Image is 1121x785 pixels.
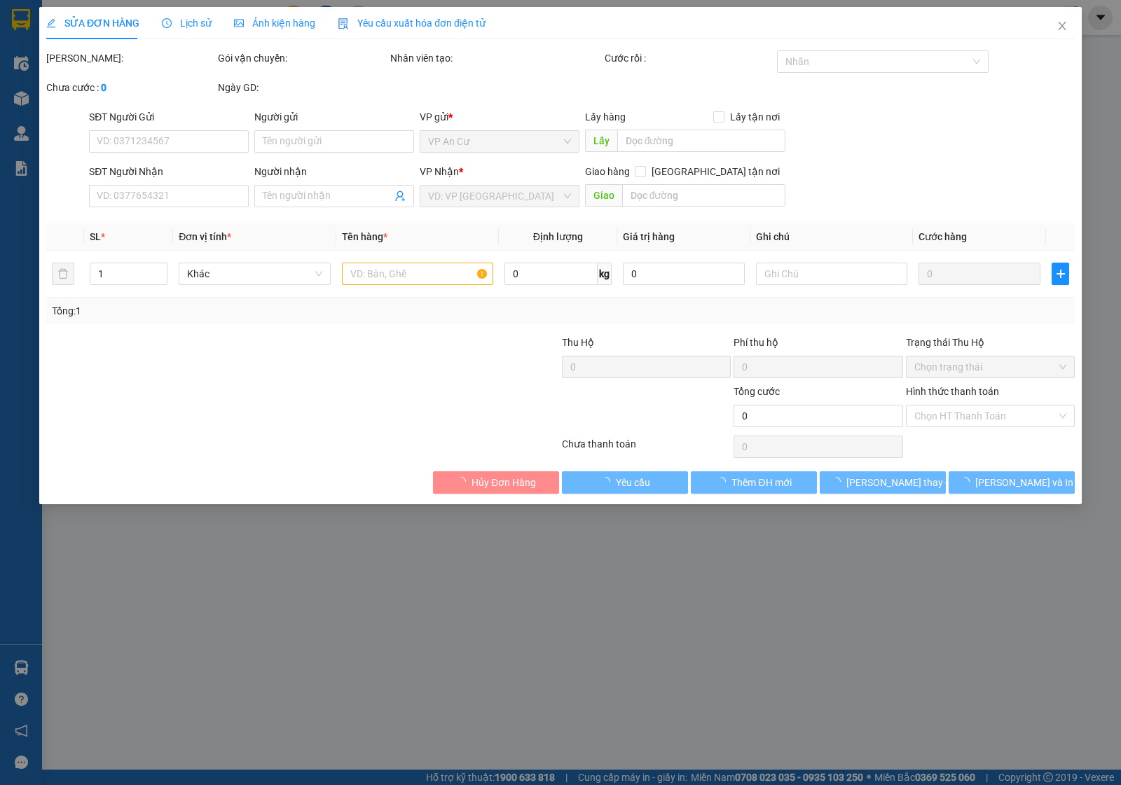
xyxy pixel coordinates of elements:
button: Close [1043,7,1082,46]
span: loading [600,477,616,487]
div: Cước rồi : [605,50,773,66]
button: Yêu cầu [562,471,688,494]
label: Hình thức thanh toán [906,386,999,397]
th: Ghi chú [750,223,913,251]
input: Dọc đường [622,184,786,207]
div: Chưa cước : [46,80,215,95]
div: SĐT Người Gửi [89,109,249,125]
span: loading [456,477,472,487]
span: Tổng cước [734,386,780,397]
div: Phí thu hộ [734,335,902,356]
span: Cước hàng [919,231,967,242]
div: Người nhận [254,164,414,179]
span: Hủy Đơn Hàng [472,475,536,490]
span: close [1057,20,1068,32]
span: kg [598,263,612,285]
span: user-add [394,190,406,202]
div: SĐT Người Nhận [89,164,249,179]
span: [PERSON_NAME] và In [975,475,1073,490]
span: Yêu cầu [616,475,650,490]
span: Lịch sử [162,18,212,29]
span: Khác [187,263,322,284]
span: Định lượng [533,231,583,242]
span: Đơn vị tính [179,231,231,242]
span: loading [831,477,846,487]
input: Ghi Chú [756,263,907,285]
div: Tổng: 1 [52,303,434,319]
span: picture [234,18,244,28]
div: Nhân viên tạo: [390,50,603,66]
span: Giao [585,184,622,207]
div: [PERSON_NAME]: [46,50,215,66]
span: Giá trị hàng [623,231,675,242]
input: VD: Bàn, Ghế [342,263,493,285]
div: Ngày GD: [218,80,387,95]
button: [PERSON_NAME] thay đổi [820,471,946,494]
span: Lấy tận nơi [724,109,785,125]
span: loading [960,477,975,487]
div: Gói vận chuyển: [218,50,387,66]
span: Tên hàng [342,231,387,242]
input: Dọc đường [617,130,786,152]
span: clock-circle [162,18,172,28]
span: plus [1052,268,1068,279]
span: Yêu cầu xuất hóa đơn điện tử [338,18,486,29]
span: Giao hàng [585,166,630,177]
b: 0 [101,82,106,93]
button: plus [1052,263,1069,285]
div: Chưa thanh toán [560,436,732,461]
button: Thêm ĐH mới [691,471,817,494]
div: Người gửi [254,109,414,125]
div: Trạng thái Thu Hộ [906,335,1075,350]
span: Lấy hàng [585,111,626,123]
span: [GEOGRAPHIC_DATA] tận nơi [646,164,785,179]
div: VP gửi [420,109,579,125]
button: [PERSON_NAME] và In [949,471,1075,494]
span: loading [716,477,731,487]
span: SL [90,231,101,242]
span: Chọn trạng thái [914,356,1066,377]
span: edit [46,18,56,28]
span: Thêm ĐH mới [731,475,791,490]
span: VP Nhận [420,166,459,177]
span: SỬA ĐƠN HÀNG [46,18,139,29]
span: Thu Hộ [562,337,594,348]
span: VP An Cư [428,131,571,152]
input: 0 [919,263,1040,285]
span: Ảnh kiện hàng [234,18,315,29]
img: icon [338,18,349,29]
button: delete [52,263,74,285]
span: [PERSON_NAME] thay đổi [846,475,958,490]
button: Hủy Đơn Hàng [433,471,559,494]
span: Lấy [585,130,617,152]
